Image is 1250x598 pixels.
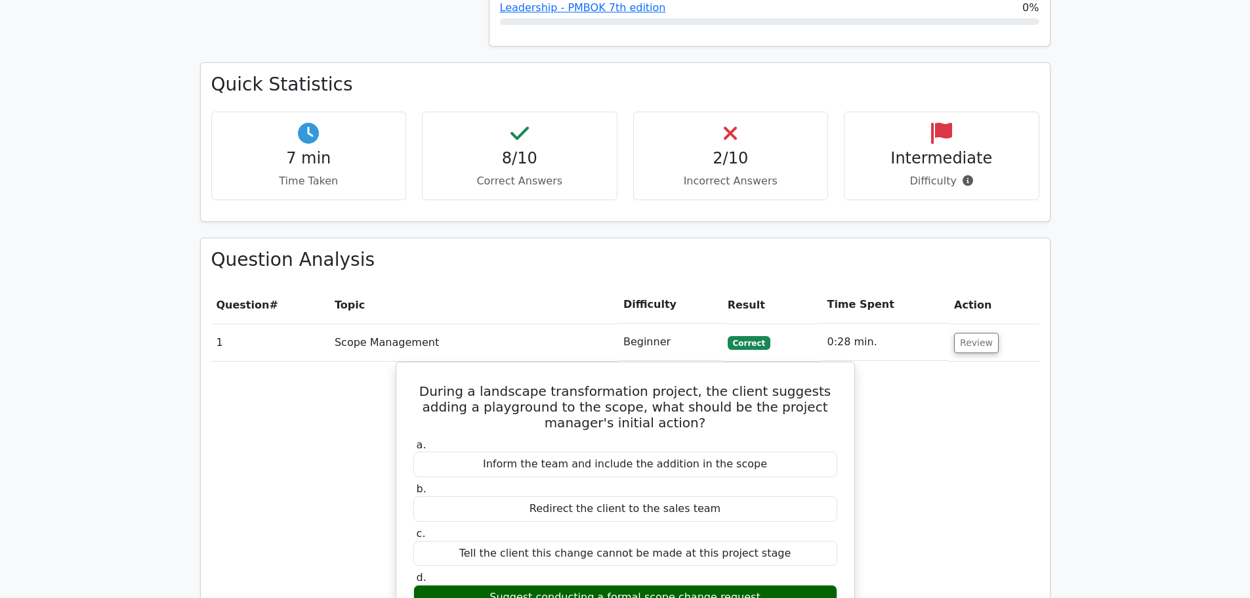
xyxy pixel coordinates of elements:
div: Inform the team and include the addition in the scope [413,452,837,477]
div: Redirect the client to the sales team [413,496,837,522]
h4: 7 min [222,149,396,168]
p: Time Taken [222,173,396,189]
p: Difficulty [855,173,1028,189]
p: Incorrect Answers [644,173,818,189]
th: Time Spent [822,286,949,324]
h5: During a landscape transformation project, the client suggests adding a playground to the scope, ... [412,383,839,431]
p: Correct Answers [433,173,606,189]
h4: 8/10 [433,149,606,168]
h3: Quick Statistics [211,74,1039,96]
a: Leadership - PMBOK 7th edition [500,1,666,14]
th: Result [722,286,822,324]
span: Question [217,299,270,311]
th: Action [949,286,1039,324]
h4: Intermediate [855,149,1028,168]
td: 1 [211,324,329,361]
td: Scope Management [329,324,618,361]
span: b. [417,482,427,495]
th: Difficulty [618,286,722,324]
td: 0:28 min. [822,324,949,361]
td: Beginner [618,324,722,361]
span: c. [417,527,426,540]
div: Tell the client this change cannot be made at this project stage [413,541,837,566]
th: Topic [329,286,618,324]
span: a. [417,438,427,451]
span: Correct [728,336,770,349]
button: Review [954,333,999,353]
h3: Question Analysis [211,249,1039,271]
span: d. [417,571,427,584]
th: # [211,286,329,324]
h4: 2/10 [644,149,818,168]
